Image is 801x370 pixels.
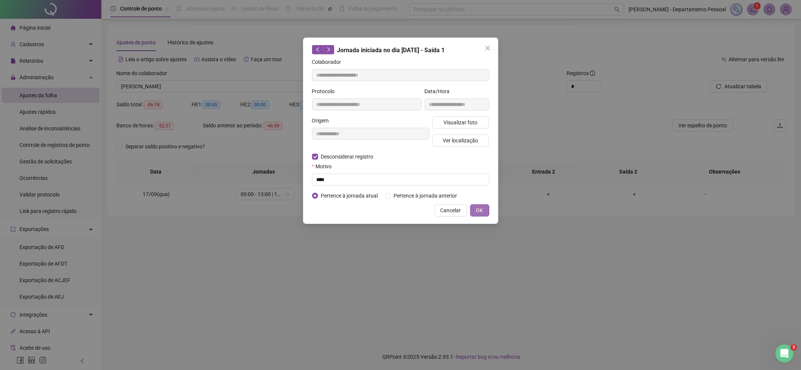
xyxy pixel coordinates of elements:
span: right [326,47,331,52]
span: OK [476,206,483,214]
button: Cancelar [434,204,467,216]
span: Desconsiderar registro [318,153,377,161]
span: close [485,45,491,51]
label: Origem [312,116,334,125]
span: 3 [791,344,797,350]
span: Ver localização [443,136,478,145]
span: Pertence à jornada anterior [391,192,460,200]
label: Protocolo [312,87,340,95]
span: Pertence à jornada atual [318,192,381,200]
button: Close [482,42,494,54]
span: Cancelar [440,206,461,214]
iframe: Intercom live chat [775,344,793,362]
span: left [315,47,320,52]
button: OK [470,204,489,216]
button: left [312,45,323,54]
label: Motivo [312,162,336,171]
label: Colaborador [312,58,346,66]
span: Visualizar foto [443,118,477,127]
button: Visualizar foto [432,116,489,128]
label: Data/Hora [425,87,455,95]
button: right [323,45,334,54]
button: Ver localização [432,134,489,146]
div: Jornada iniciada no dia [DATE] - Saída 1 [312,45,489,55]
